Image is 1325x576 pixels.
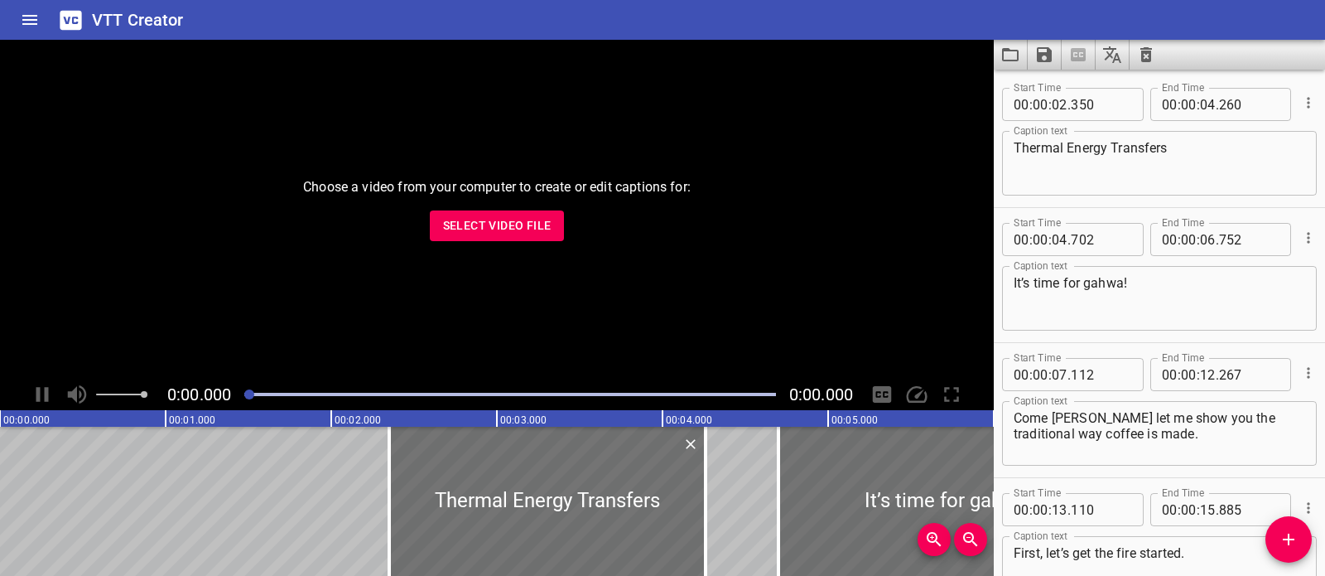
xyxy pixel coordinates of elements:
input: 00 [1033,358,1048,391]
button: Cue Options [1298,227,1319,249]
input: 12 [1200,358,1216,391]
input: 06 [1200,223,1216,256]
input: 350 [1071,88,1131,121]
text: 00:05.000 [831,414,878,426]
div: Play progress [244,393,776,396]
input: 112 [1071,358,1131,391]
text: 00:01.000 [169,414,215,426]
input: 13 [1052,493,1067,526]
div: Toggle Full Screen [936,379,967,410]
div: Cue Options [1298,351,1317,394]
input: 02 [1052,88,1067,121]
input: 110 [1071,493,1131,526]
text: 00:04.000 [666,414,712,426]
input: 00 [1162,493,1178,526]
input: 752 [1219,223,1279,256]
text: 00:02.000 [335,414,381,426]
span: Select a video in the pane to the left, then you can automatically extract captions. [1062,40,1096,70]
div: Playback Speed [901,379,932,410]
span: . [1216,358,1219,391]
span: . [1216,88,1219,121]
input: 260 [1219,88,1279,121]
button: Select Video File [430,211,565,241]
svg: Load captions from file [1000,45,1020,65]
textarea: Thermal Energy Transfers [1014,140,1305,187]
span: : [1178,358,1181,391]
button: Clear captions [1130,40,1163,70]
div: Cue Options [1298,81,1317,124]
span: Current Time [167,385,231,404]
button: Delete [680,433,701,455]
input: 07 [1052,358,1067,391]
input: 00 [1033,223,1048,256]
input: 00 [1181,223,1197,256]
input: 885 [1219,493,1279,526]
text: 00:00.000 [3,414,50,426]
input: 00 [1162,223,1178,256]
div: Cue Options [1298,216,1317,259]
span: : [1048,358,1052,391]
input: 00 [1014,493,1029,526]
button: Cue Options [1298,362,1319,384]
span: : [1048,223,1052,256]
span: Video Duration [789,385,853,404]
span: . [1067,358,1071,391]
span: : [1029,493,1033,526]
span: : [1029,88,1033,121]
svg: Translate captions [1102,45,1122,65]
input: 00 [1181,493,1197,526]
span: : [1197,223,1200,256]
span: : [1029,358,1033,391]
input: 00 [1014,358,1029,391]
input: 04 [1200,88,1216,121]
input: 00 [1014,88,1029,121]
input: 15 [1200,493,1216,526]
button: Cue Options [1298,92,1319,114]
span: : [1029,223,1033,256]
span: : [1197,493,1200,526]
button: Load captions from file [994,40,1028,70]
input: 00 [1181,88,1197,121]
span: . [1067,493,1071,526]
text: 00:03.000 [500,414,547,426]
span: . [1216,223,1219,256]
button: Add Cue [1265,516,1312,563]
span: : [1048,88,1052,121]
input: 00 [1033,493,1048,526]
button: Translate captions [1096,40,1130,70]
input: 00 [1181,358,1197,391]
input: 00 [1033,88,1048,121]
span: : [1197,358,1200,391]
svg: Save captions to file [1034,45,1054,65]
button: Zoom In [918,523,951,556]
input: 00 [1162,358,1178,391]
textarea: Come [PERSON_NAME] let me show you the traditional way coffee is made. [1014,410,1305,457]
span: . [1216,493,1219,526]
button: Zoom Out [954,523,987,556]
input: 00 [1162,88,1178,121]
div: Cue Options [1298,486,1317,530]
span: : [1197,88,1200,121]
span: . [1067,223,1071,256]
h6: VTT Creator [92,7,184,33]
input: 00 [1014,223,1029,256]
input: 04 [1052,223,1067,256]
button: Save captions to file [1028,40,1062,70]
button: Cue Options [1298,497,1319,519]
span: : [1178,223,1181,256]
p: Choose a video from your computer to create or edit captions for: [303,177,691,197]
span: : [1048,493,1052,526]
input: 702 [1071,223,1131,256]
div: Hide/Show Captions [866,379,898,410]
svg: Clear captions [1136,45,1156,65]
span: Select Video File [443,215,552,236]
span: : [1178,88,1181,121]
div: Delete Cue [680,433,699,455]
input: 267 [1219,358,1279,391]
textarea: It’s time for gahwa! [1014,275,1305,322]
span: : [1178,493,1181,526]
span: . [1067,88,1071,121]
